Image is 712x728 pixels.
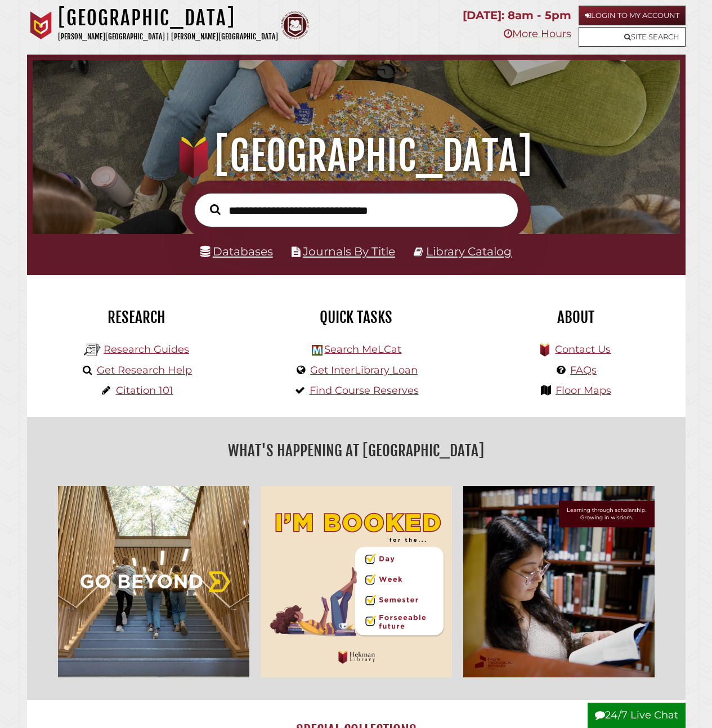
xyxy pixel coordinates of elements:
[255,480,458,683] img: I'm Booked for the... Day, Week, Foreseeable Future! Hekman Library
[281,11,309,39] img: Calvin Theological Seminary
[210,204,221,215] i: Search
[104,343,189,356] a: Research Guides
[426,244,512,258] a: Library Catalog
[35,438,677,464] h2: What's Happening at [GEOGRAPHIC_DATA]
[310,384,419,397] a: Find Course Reserves
[570,364,597,376] a: FAQs
[556,384,611,397] a: Floor Maps
[324,343,401,356] a: Search MeLCat
[52,480,660,683] div: slideshow
[204,201,226,218] button: Search
[43,131,669,181] h1: [GEOGRAPHIC_DATA]
[504,28,571,40] a: More Hours
[463,6,571,25] p: [DATE]: 8am - 5pm
[116,384,173,397] a: Citation 101
[27,11,55,39] img: Calvin University
[255,308,458,327] h2: Quick Tasks
[458,480,660,683] img: Learning through scholarship, growing in wisdom.
[35,308,238,327] h2: Research
[579,6,686,25] a: Login to My Account
[555,343,611,356] a: Contact Us
[200,244,273,258] a: Databases
[84,341,101,358] img: Hekman Library Logo
[579,27,686,47] a: Site Search
[58,6,278,30] h1: [GEOGRAPHIC_DATA]
[303,244,395,258] a: Journals By Title
[474,308,677,327] h2: About
[58,30,278,43] p: [PERSON_NAME][GEOGRAPHIC_DATA] | [PERSON_NAME][GEOGRAPHIC_DATA]
[97,364,192,376] a: Get Research Help
[312,345,323,356] img: Hekman Library Logo
[52,480,255,683] img: Go Beyond
[310,364,418,376] a: Get InterLibrary Loan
